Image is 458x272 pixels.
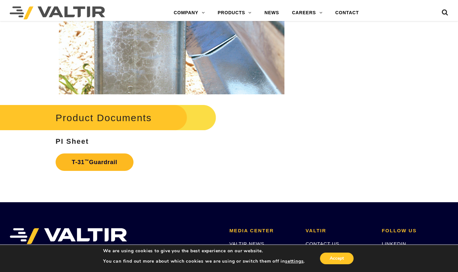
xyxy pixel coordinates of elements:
a: CONTACT US [305,241,339,246]
button: settings [285,258,304,264]
a: VALTIR NEWS [229,241,264,246]
a: T-31™Guardrail [56,153,133,171]
a: CONTACT [329,6,365,19]
a: LINKEDIN [382,241,406,246]
img: Valtir [10,6,105,19]
a: COMPANY [167,6,211,19]
sup: ™ [84,159,89,163]
h2: FOLLOW US [382,228,448,234]
a: CAREERS [285,6,329,19]
button: Accept [320,253,354,264]
h2: MEDIA CENTER [229,228,296,234]
strong: PI Sheet [56,137,89,145]
p: We are using cookies to give you the best experience on our website. [103,248,305,254]
img: VALTIR [10,228,127,244]
a: PRODUCTS [211,6,258,19]
a: NEWS [258,6,285,19]
h2: VALTIR [305,228,372,234]
p: You can find out more about which cookies we are using or switch them off in . [103,258,305,264]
